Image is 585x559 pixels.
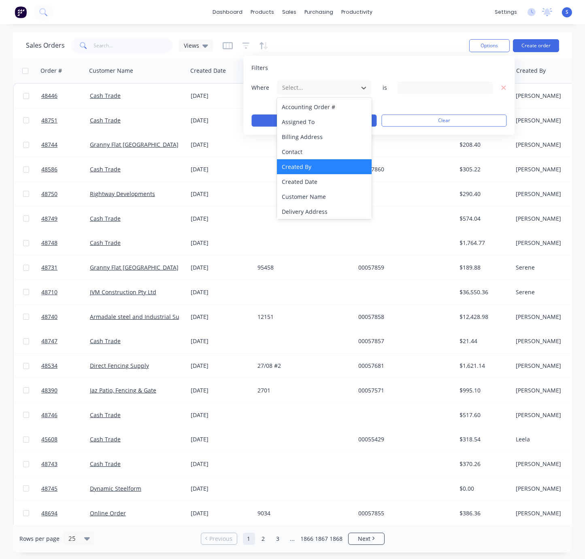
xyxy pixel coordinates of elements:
div: productivity [337,6,377,18]
button: Apply [252,114,377,127]
div: 00057858 [358,313,448,321]
div: Created Date [190,67,226,75]
a: Granny Flat [GEOGRAPHIC_DATA] [90,141,179,148]
div: [DATE] [191,337,251,345]
a: 48750 [41,182,90,206]
div: $21.44 [459,337,507,345]
div: 27/08 #2 [257,362,347,370]
span: 48586 [41,165,57,173]
button: Options [469,39,510,52]
a: 48747 [41,329,90,353]
a: Page 2 [257,533,270,545]
div: Contact [277,144,371,159]
div: [DATE] [191,116,251,124]
div: [DATE] [191,435,251,443]
div: Delivery Address [277,204,371,219]
a: Cash Trade [90,116,121,124]
a: Rightway Developments [90,190,155,198]
span: 48751 [41,116,57,124]
a: Direct Fencing Supply [90,362,149,369]
div: [DATE] [191,141,251,149]
a: Dynamic Steelform [90,485,141,492]
button: Create order [513,39,559,52]
a: dashboard [208,6,247,18]
div: $386.36 [459,509,507,517]
button: Clear [382,114,507,127]
div: 00057860 [358,165,448,173]
a: 48744 [41,133,90,157]
div: $36,550.36 [459,288,507,296]
span: 48744 [41,141,57,149]
div: 9034 [257,509,347,517]
a: 48694 [41,501,90,525]
div: 95458 [257,264,347,272]
a: Cash Trade [90,165,121,173]
a: Online Order [90,509,126,517]
div: $305.22 [459,165,507,173]
a: 48534 [41,354,90,378]
div: 12151 [257,313,347,321]
span: 48747 [41,337,57,345]
div: 00057857 [358,337,448,345]
a: Granny Flat [GEOGRAPHIC_DATA] [90,264,179,271]
span: 48743 [41,460,57,468]
a: Page 3 [272,533,284,545]
span: S [566,8,568,16]
div: 00057855 [358,509,448,517]
div: Assigned To [277,114,371,129]
div: sales [278,6,300,18]
a: Cash Trade [90,411,121,419]
a: Page 1868 [330,533,342,545]
div: $0.00 [459,485,507,493]
span: 48749 [41,215,57,223]
div: [DATE] [191,215,251,223]
span: 48694 [41,509,57,517]
div: 00055429 [358,435,448,443]
span: 48731 [41,264,57,272]
button: add [277,100,372,106]
div: Accounting Order # [277,99,371,114]
span: Next [358,535,370,543]
div: [DATE] [191,264,251,272]
span: 45608 [41,435,57,443]
a: Previous page [201,535,237,543]
div: $12,428.98 [459,313,507,321]
a: Cash Trade [90,337,121,345]
span: Views [184,41,199,50]
span: Filters [252,64,268,72]
div: Billing Address [277,129,371,144]
a: 48751 [41,108,90,133]
a: Page 1867 [316,533,328,545]
span: 48750 [41,190,57,198]
a: 48731 [41,255,90,280]
div: Created By [516,67,546,75]
div: [DATE] [191,239,251,247]
div: [DATE] [191,92,251,100]
div: 00057571 [358,386,448,394]
span: 48745 [41,485,57,493]
span: is [377,84,393,92]
span: Where [252,84,276,92]
div: Created Date [277,174,371,189]
a: 48745 [41,477,90,501]
div: [DATE] [191,190,251,198]
span: 48748 [41,239,57,247]
div: $574.04 [459,215,507,223]
a: Cash Trade [90,215,121,222]
a: 48740 [41,305,90,329]
a: Next page [349,535,384,543]
a: Cash Trade [90,435,121,443]
a: 48446 [41,84,90,108]
div: settings [491,6,521,18]
a: 48746 [41,403,90,427]
a: Page 1866 [301,533,313,545]
a: Armadale steel and Industrial Supplies [90,313,196,321]
div: $1,764.77 [459,239,507,247]
img: Factory [15,6,27,18]
h1: Sales Orders [26,42,65,49]
div: [DATE] [191,362,251,370]
a: Cash Trade [90,460,121,468]
div: $208.40 [459,141,507,149]
span: 48534 [41,362,57,370]
div: $517.60 [459,411,507,419]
